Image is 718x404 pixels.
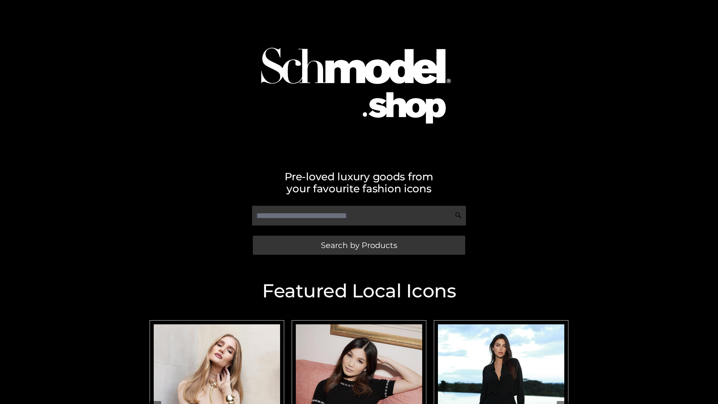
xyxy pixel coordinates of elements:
h2: Pre-loved luxury goods from your favourite fashion icons [146,171,572,195]
img: Search Icon [455,212,462,219]
h2: Featured Local Icons​ [146,282,572,300]
a: Search by Products [253,236,465,255]
span: Search by Products [321,241,397,249]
